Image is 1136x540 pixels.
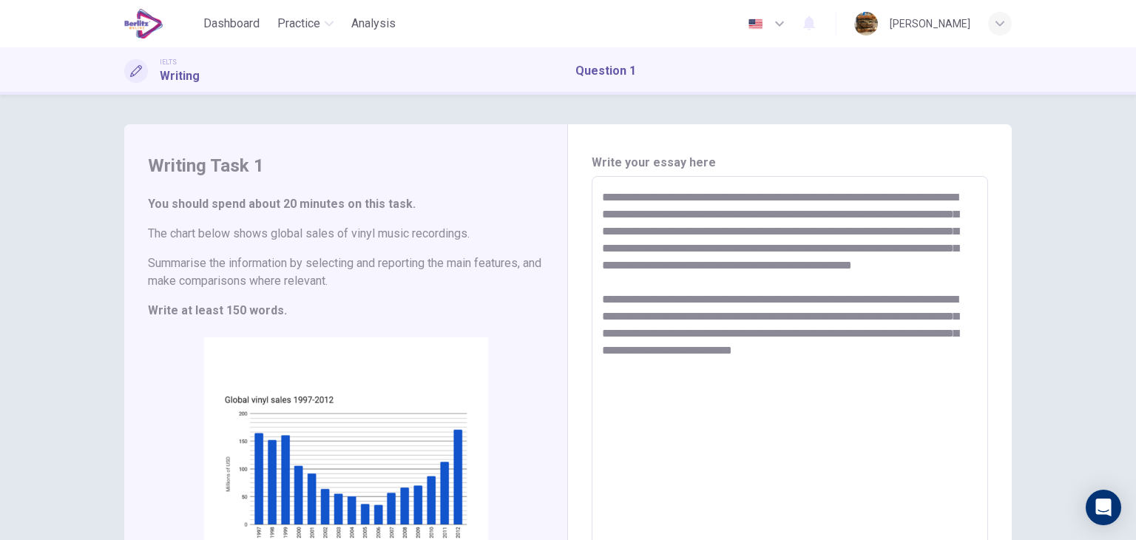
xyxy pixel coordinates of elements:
a: EduSynch logo [124,9,197,38]
img: en [746,18,765,30]
h6: Summarise the information by selecting and reporting the main features, and make comparisons wher... [148,254,544,290]
span: Practice [277,15,320,33]
span: Dashboard [203,15,260,33]
img: EduSynch logo [124,9,163,38]
button: Dashboard [197,10,266,37]
h6: The chart below shows global sales of vinyl music recordings. [148,225,544,243]
img: Profile picture [854,12,878,36]
h4: Writing Task 1 [148,154,544,178]
h6: Write your essay here [592,154,988,172]
div: [PERSON_NAME] [890,15,970,33]
button: Analysis [345,10,402,37]
span: IELTS [160,57,177,67]
strong: Write at least 150 words. [148,303,287,317]
h1: Question 1 [575,62,636,80]
span: Analysis [351,15,396,33]
div: Open Intercom Messenger [1086,490,1121,525]
h6: You should spend about 20 minutes on this task. [148,195,544,213]
h1: Writing [160,67,200,85]
button: Practice [271,10,339,37]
